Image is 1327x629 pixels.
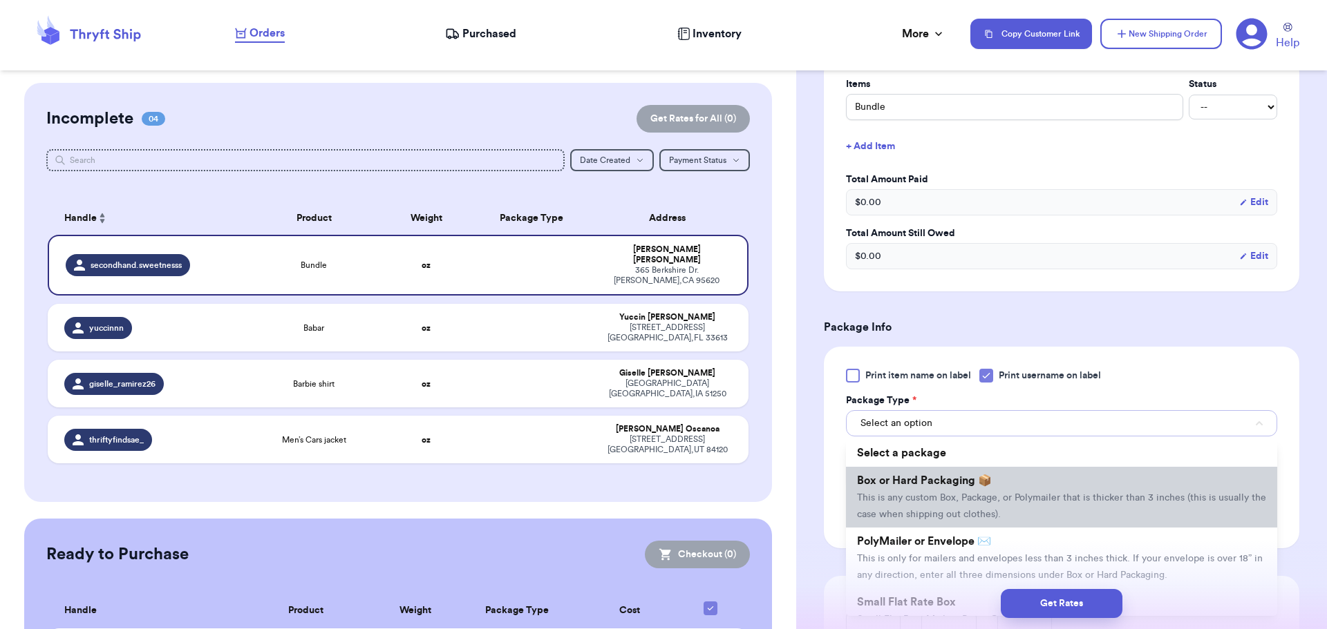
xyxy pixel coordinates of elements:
[659,149,750,171] button: Payment Status
[857,475,992,486] span: Box or Hard Packaging 📦
[46,108,133,130] h2: Incomplete
[857,447,946,458] span: Select a package
[46,149,565,171] input: Search
[846,394,916,407] label: Package Type
[303,322,324,333] span: Babar
[456,593,578,628] th: Package Type
[293,378,335,389] span: Barbie shirt
[250,25,285,41] span: Orders
[468,202,594,235] th: Package Type
[846,226,1277,240] label: Total Amount Still Owed
[244,202,384,235] th: Product
[282,434,346,445] span: Men’s Cars jacket
[580,156,630,164] span: Date Created
[603,378,732,399] div: [GEOGRAPHIC_DATA] [GEOGRAPHIC_DATA] , IA 51250
[645,541,750,568] button: Checkout (0)
[445,26,516,42] a: Purchased
[902,26,945,42] div: More
[97,210,108,226] button: Sort ascending
[235,25,285,43] a: Orders
[89,434,144,445] span: thriftyfindsae_
[594,202,749,235] th: Address
[603,312,732,322] div: Yuccin [PERSON_NAME]
[422,261,431,269] strong: oz
[603,368,732,378] div: Giselle [PERSON_NAME]
[462,26,516,42] span: Purchased
[970,19,1092,49] button: Copy Customer Link
[91,260,182,271] span: secondhand.sweetnesss
[89,322,124,333] span: yuccinnn
[846,173,1277,186] label: Total Amount Paid
[578,593,681,628] th: Cost
[846,410,1277,436] button: Select an option
[64,603,97,618] span: Handle
[1239,195,1268,209] button: Edit
[384,202,469,235] th: Weight
[860,416,932,430] span: Select an option
[64,211,97,226] span: Handle
[846,77,1183,91] label: Items
[301,260,327,271] span: Bundle
[855,249,881,263] span: $ 0.00
[422,324,431,332] strong: oz
[1239,249,1268,263] button: Edit
[637,105,750,133] button: Get Rates for All (0)
[999,369,1101,383] span: Print username on label
[422,380,431,388] strong: oz
[1001,589,1122,618] button: Get Rates
[865,369,971,383] span: Print item name on label
[422,436,431,444] strong: oz
[1100,19,1222,49] button: New Shipping Order
[603,424,732,434] div: [PERSON_NAME] Oscanoa
[855,195,881,209] span: $ 0.00
[1276,23,1299,51] a: Help
[677,26,742,42] a: Inventory
[374,593,455,628] th: Weight
[603,244,731,265] div: [PERSON_NAME] [PERSON_NAME]
[46,543,189,565] h2: Ready to Purchase
[570,149,654,171] button: Date Created
[142,112,165,126] span: 04
[693,26,742,42] span: Inventory
[1189,77,1277,91] label: Status
[857,554,1263,580] span: This is only for mailers and envelopes less than 3 inches thick. If your envelope is over 18” in ...
[857,536,991,547] span: PolyMailer or Envelope ✉️
[238,593,374,628] th: Product
[603,434,732,455] div: [STREET_ADDRESS] [GEOGRAPHIC_DATA] , UT 84120
[603,265,731,286] div: 365 Berkshire Dr. [PERSON_NAME] , CA 95620
[669,156,726,164] span: Payment Status
[857,493,1266,519] span: This is any custom Box, Package, or Polymailer that is thicker than 3 inches (this is usually the...
[840,131,1283,162] button: + Add Item
[603,322,732,343] div: [STREET_ADDRESS] [GEOGRAPHIC_DATA] , FL 33613
[824,319,1299,336] h3: Package Info
[1276,35,1299,51] span: Help
[89,378,156,389] span: giselle_ramirez26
